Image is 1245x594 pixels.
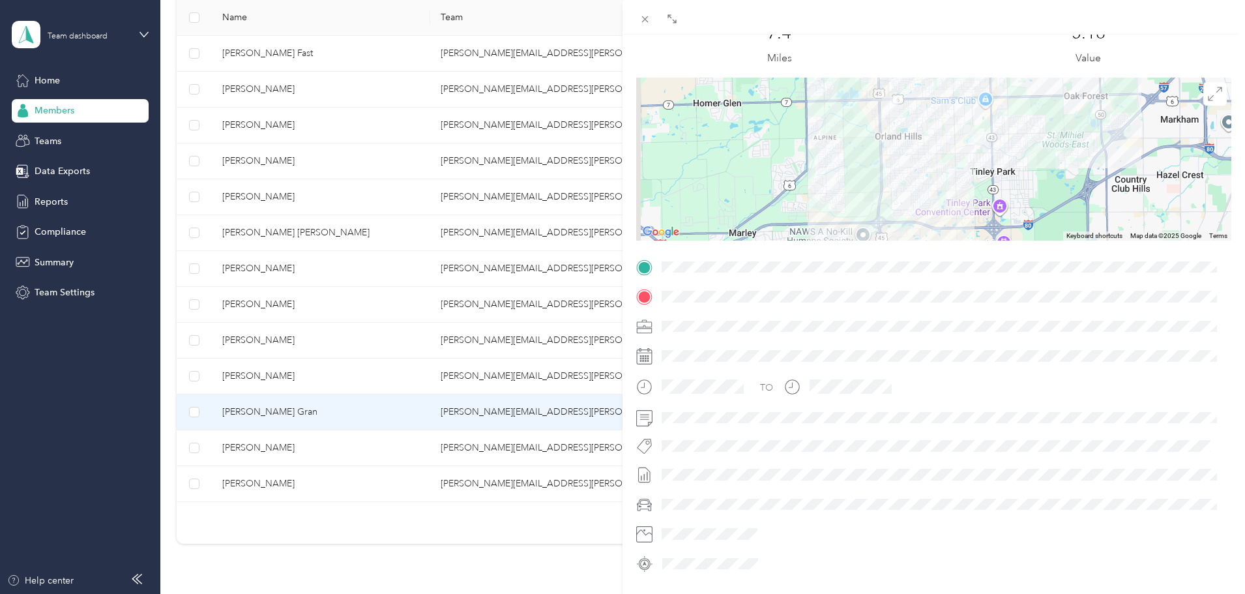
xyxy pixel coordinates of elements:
[1209,232,1227,239] a: Terms (opens in new tab)
[1076,50,1101,67] p: Value
[1066,231,1122,241] button: Keyboard shortcuts
[639,224,682,241] a: Open this area in Google Maps (opens a new window)
[760,381,773,394] div: TO
[1130,232,1201,239] span: Map data ©2025 Google
[1172,521,1245,594] iframe: Everlance-gr Chat Button Frame
[639,224,682,241] img: Google
[767,50,792,67] p: Miles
